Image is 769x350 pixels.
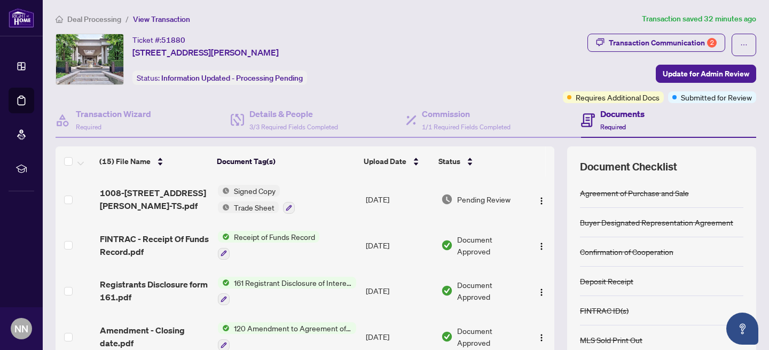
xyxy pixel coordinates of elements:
span: Document Approved [457,279,524,302]
span: View Transaction [133,14,190,24]
th: Upload Date [359,146,434,176]
span: Document Approved [457,325,524,348]
h4: Documents [600,107,645,120]
img: Logo [537,288,546,297]
img: IMG-C12359080_1.jpg [56,34,123,84]
img: Logo [537,242,546,251]
div: Confirmation of Cooperation [580,246,673,258]
span: Information Updated - Processing Pending [161,73,303,83]
button: Transaction Communication2 [587,34,725,52]
span: Upload Date [364,155,406,167]
span: Update for Admin Review [663,65,749,82]
button: Logo [533,191,550,208]
span: 3/3 Required Fields Completed [249,123,338,131]
img: Status Icon [218,322,230,334]
span: Signed Copy [230,185,280,197]
h4: Transaction Wizard [76,107,151,120]
span: Pending Review [457,193,511,205]
span: 1008-[STREET_ADDRESS][PERSON_NAME]-TS.pdf [100,186,210,212]
img: Document Status [441,331,453,343]
li: / [125,13,129,25]
td: [DATE] [362,222,437,268]
div: Transaction Communication [609,34,717,51]
button: Logo [533,282,550,299]
span: Document Checklist [580,159,677,174]
div: MLS Sold Print Out [580,334,642,346]
th: Status [434,146,525,176]
span: 161 Registrant Disclosure of Interest - Disposition ofProperty [230,277,356,289]
span: Amendment - Closing date.pdf [100,324,210,349]
span: Registrants Disclosure form 161.pdf [100,278,210,304]
div: Ticket #: [132,34,185,46]
h4: Commission [422,107,511,120]
td: [DATE] [362,268,437,314]
span: (15) File Name [99,155,151,167]
button: Open asap [726,313,758,345]
span: Status [438,155,460,167]
img: Status Icon [218,231,230,243]
div: FINTRAC ID(s) [580,305,629,316]
span: Required [600,123,626,131]
button: Status Icon161 Registrant Disclosure of Interest - Disposition ofProperty [218,277,356,306]
th: (15) File Name [95,146,213,176]
span: FINTRAC - Receipt Of Funds Record.pdf [100,232,210,258]
span: Document Approved [457,234,524,257]
span: home [56,15,63,23]
img: Status Icon [218,277,230,289]
div: Deposit Receipt [580,275,633,287]
span: Trade Sheet [230,201,279,213]
img: Logo [537,333,546,342]
div: Agreement of Purchase and Sale [580,187,689,199]
button: Status IconSigned CopyStatus IconTrade Sheet [218,185,295,214]
span: Requires Additional Docs [576,91,660,103]
h4: Details & People [249,107,338,120]
span: 51880 [161,35,185,45]
td: [DATE] [362,176,437,222]
span: [STREET_ADDRESS][PERSON_NAME] [132,46,279,59]
img: Document Status [441,285,453,297]
button: Logo [533,328,550,345]
span: ellipsis [740,41,748,49]
div: Status: [132,71,307,85]
div: Buyer Designated Representation Agreement [580,216,733,228]
span: NN [14,321,28,336]
img: Status Icon [218,185,230,197]
span: Submitted for Review [681,91,752,103]
span: Receipt of Funds Record [230,231,319,243]
div: 2 [707,38,717,48]
span: Required [76,123,101,131]
th: Document Tag(s) [213,146,359,176]
button: Status IconReceipt of Funds Record [218,231,319,260]
img: Logo [537,197,546,205]
button: Logo [533,237,550,254]
img: Document Status [441,193,453,205]
img: logo [9,8,34,28]
img: Document Status [441,239,453,251]
span: 1/1 Required Fields Completed [422,123,511,131]
img: Status Icon [218,201,230,213]
span: 120 Amendment to Agreement of Purchase and Sale [230,322,356,334]
article: Transaction saved 32 minutes ago [642,13,756,25]
span: Deal Processing [67,14,121,24]
button: Update for Admin Review [656,65,756,83]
